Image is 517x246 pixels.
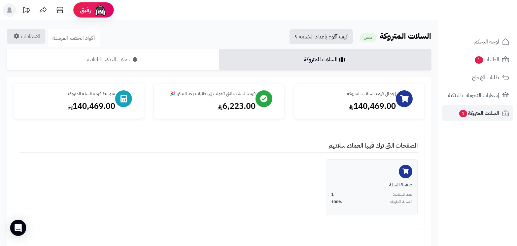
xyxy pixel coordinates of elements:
[20,90,115,97] div: متوسط قيمة السلة المتروكة
[442,105,513,121] a: السلات المتروكة1
[442,52,513,68] a: الطلبات1
[331,192,334,197] span: 1
[393,192,412,197] span: عدد السلات:
[360,33,376,42] small: مفعل
[442,87,513,103] a: إشعارات التحويلات البنكية
[331,182,412,188] div: صفحة السلة
[458,109,499,118] span: السلات المتروكة
[80,6,91,14] span: رفيق
[301,100,396,112] div: 140,469.00
[7,29,45,44] a: الاعدادات
[10,220,26,236] div: Open Intercom Messenger
[161,100,255,112] div: 6,223.00
[380,30,431,42] b: السلات المتروكة
[474,55,499,64] span: الطلبات
[7,49,219,70] a: حملات التذكير التلقائية
[20,142,418,153] h4: الصفحات التي ترك فيها العملاء سلاتهم
[47,29,100,47] a: أكواد الخصم المرسلة
[472,73,499,82] span: طلبات الإرجاع
[442,69,513,86] a: طلبات الإرجاع
[331,199,342,205] span: 100%
[459,110,467,117] span: 1
[448,91,499,100] span: إشعارات التحويلات البنكية
[475,56,483,64] span: 1
[18,3,35,19] a: تحديثات المنصة
[161,90,255,97] div: قيمة السلات التي تحولت إلى طلبات بعد التذكير 🎉
[289,29,353,44] a: كيف أقوم باعداد الخدمة ؟
[442,34,513,50] a: لوحة التحكم
[94,3,107,17] img: ai-face.png
[301,90,396,97] div: إجمالي قيمة السلات المتروكة
[219,49,432,70] a: السلات المتروكة
[474,37,499,47] span: لوحة التحكم
[20,100,115,112] div: 140,469.00
[390,199,412,205] span: النسبة المئوية:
